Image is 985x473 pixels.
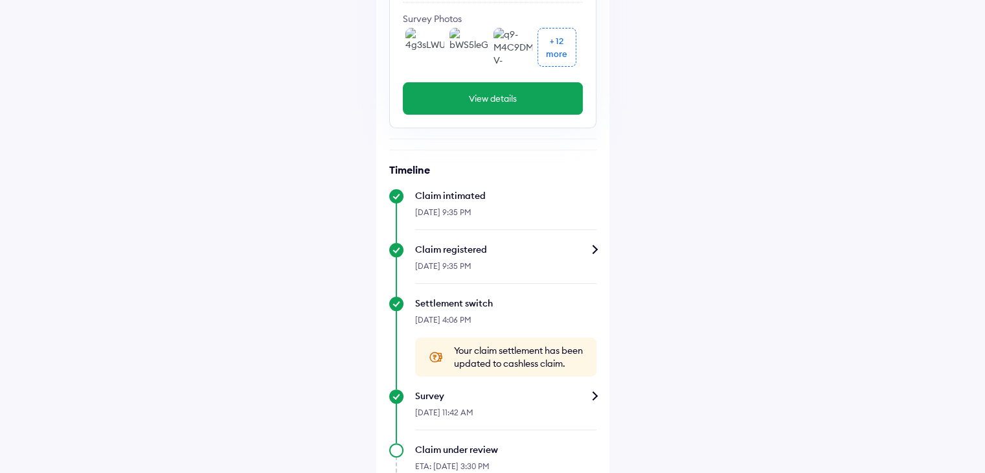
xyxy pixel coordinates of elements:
h6: Timeline [389,163,596,176]
div: Survey [415,389,596,402]
div: more [546,47,567,60]
div: Claim registered [415,243,596,256]
img: q9-M4C9DMYlqHO9EZ6A3FX70Pi-V-_SxkQ.jpeg [493,28,532,67]
div: [DATE] 4:06 PM [415,310,596,338]
img: bWS5leGEE5GZLPHX9vIWfOhWybTbfZTwkQ.jpeg [449,28,488,67]
div: Settlement switch [415,297,596,310]
button: View details [403,82,583,115]
div: + 12 [550,34,563,47]
div: [DATE] 9:35 PM [415,202,596,230]
div: Survey Photos [403,12,583,25]
img: 4g3sLWUbmlTR6dO2Sak6PV7m8qIF53kW4A.jpeg [405,28,444,67]
div: Claim intimated [415,189,596,202]
span: Your claim settlement has been updated to cashless claim. [454,344,583,370]
div: Claim under review [415,443,596,456]
div: [DATE] 9:35 PM [415,256,596,284]
div: [DATE] 11:42 AM [415,402,596,430]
